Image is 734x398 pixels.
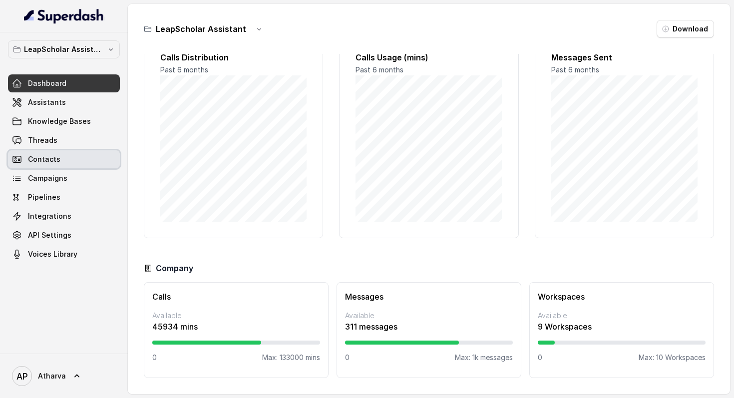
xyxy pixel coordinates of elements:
a: Integrations [8,207,120,225]
p: Available [152,311,320,321]
h3: Messages [345,291,513,303]
h2: Calls Distribution [160,51,307,63]
text: AP [16,371,28,382]
h2: Messages Sent [551,51,698,63]
p: 0 [345,353,350,363]
p: Available [538,311,706,321]
span: Past 6 months [551,65,599,74]
p: Max: 1k messages [455,353,513,363]
p: 0 [152,353,157,363]
span: API Settings [28,230,71,240]
span: Dashboard [28,78,66,88]
p: 45934 mins [152,321,320,333]
span: Atharva [38,371,66,381]
a: Knowledge Bases [8,112,120,130]
span: Past 6 months [160,65,208,74]
h2: Calls Usage (mins) [356,51,502,63]
h3: Calls [152,291,320,303]
p: Available [345,311,513,321]
span: Assistants [28,97,66,107]
p: 0 [538,353,542,363]
a: Atharva [8,362,120,390]
a: Pipelines [8,188,120,206]
button: Download [657,20,714,38]
p: 311 messages [345,321,513,333]
a: Threads [8,131,120,149]
p: 9 Workspaces [538,321,706,333]
a: Dashboard [8,74,120,92]
p: Max: 133000 mins [262,353,320,363]
span: Contacts [28,154,60,164]
span: Knowledge Bases [28,116,91,126]
a: Contacts [8,150,120,168]
a: API Settings [8,226,120,244]
button: LeapScholar Assistant [8,40,120,58]
span: Pipelines [28,192,60,202]
h3: Company [156,262,193,274]
img: light.svg [24,8,104,24]
a: Campaigns [8,169,120,187]
span: Past 6 months [356,65,403,74]
a: Assistants [8,93,120,111]
h3: LeapScholar Assistant [156,23,246,35]
a: Voices Library [8,245,120,263]
span: Integrations [28,211,71,221]
span: Threads [28,135,57,145]
h3: Workspaces [538,291,706,303]
span: Campaigns [28,173,67,183]
span: Voices Library [28,249,77,259]
p: LeapScholar Assistant [24,43,104,55]
p: Max: 10 Workspaces [639,353,706,363]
